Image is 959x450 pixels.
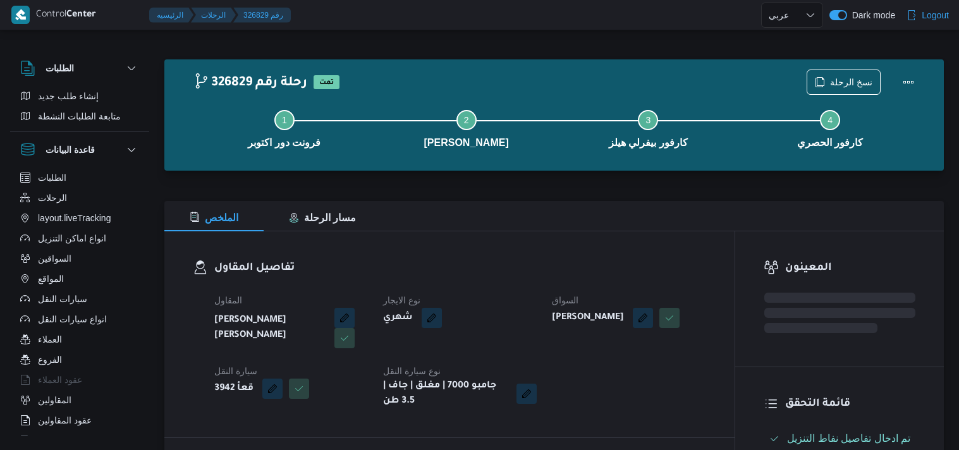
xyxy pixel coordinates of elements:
[190,212,238,223] span: الملخص
[847,10,895,20] span: Dark mode
[922,8,949,23] span: Logout
[15,329,144,350] button: العملاء
[38,352,62,367] span: الفروع
[20,142,139,157] button: قاعدة البيانات
[191,8,236,23] button: الرحلات
[376,95,558,161] button: [PERSON_NAME]
[785,396,915,413] h3: قائمة التحقق
[214,313,326,343] b: [PERSON_NAME] [PERSON_NAME]
[15,269,144,289] button: المواقع
[233,8,291,23] button: 326829 رقم
[38,271,64,286] span: المواقع
[248,135,321,150] span: فرونت دور اكتوبر
[149,8,193,23] button: الرئيسيه
[214,366,257,376] span: سيارة النقل
[38,109,121,124] span: متابعة الطلبات النشطة
[383,379,508,409] b: جامبو 7000 | مغلق | جاف | 3.5 طن
[15,188,144,208] button: الرحلات
[10,167,149,441] div: قاعدة البيانات
[15,370,144,390] button: عقود العملاء
[38,413,92,428] span: عقود المقاولين
[383,295,420,305] span: نوع الايجار
[38,190,67,205] span: الرحلات
[764,429,915,449] button: تم ادخال تفاصيل نفاط التنزيل
[214,260,706,277] h3: تفاصيل المقاول
[15,410,144,430] button: عقود المقاولين
[464,115,469,125] span: 2
[552,310,624,325] b: [PERSON_NAME]
[15,309,144,329] button: انواع سيارات النقل
[558,95,740,161] button: كارفور بيفرلي هيلز
[193,75,307,92] h2: 326829 رحلة رقم
[314,75,339,89] span: تمت
[383,366,441,376] span: نوع سيارة النقل
[15,350,144,370] button: الفروع
[552,295,578,305] span: السواق
[787,431,910,446] span: تم ادخال تفاصيل نفاط التنزيل
[11,6,30,24] img: X8yXhbKr1z7QwAAAABJRU5ErkJggg==
[38,170,66,185] span: الطلبات
[38,312,107,327] span: انواع سيارات النقل
[38,231,106,246] span: انواع اماكن التنزيل
[15,390,144,410] button: المقاولين
[787,433,910,444] span: تم ادخال تفاصيل نفاط التنزيل
[10,86,149,131] div: الطلبات
[828,115,833,125] span: 4
[424,135,509,150] span: [PERSON_NAME]
[38,372,82,387] span: عقود العملاء
[46,61,74,76] h3: الطلبات
[830,75,872,90] span: نسخ الرحلة
[20,61,139,76] button: الطلبات
[785,260,915,277] h3: المعينون
[38,251,71,266] span: السواقين
[797,135,863,150] span: كارفور الحصري
[319,79,334,87] b: تمت
[15,289,144,309] button: سيارات النقل
[807,70,881,95] button: نسخ الرحلة
[15,86,144,106] button: إنشاء طلب جديد
[38,392,71,408] span: المقاولين
[15,106,144,126] button: متابعة الطلبات النشطة
[383,310,413,325] b: شهري
[645,115,651,125] span: 3
[38,332,62,347] span: العملاء
[609,135,688,150] span: كارفور بيفرلي هيلز
[896,70,921,95] button: Actions
[38,291,87,307] span: سيارات النقل
[901,3,954,28] button: Logout
[38,88,99,104] span: إنشاء طلب جديد
[289,212,356,223] span: مسار الرحلة
[66,10,96,20] b: Center
[38,210,111,226] span: layout.liveTracking
[15,208,144,228] button: layout.liveTracking
[46,142,95,157] h3: قاعدة البيانات
[38,433,90,448] span: اجهزة التليفون
[15,248,144,269] button: السواقين
[282,115,287,125] span: 1
[15,167,144,188] button: الطلبات
[193,95,376,161] button: فرونت دور اكتوبر
[15,228,144,248] button: انواع اماكن التنزيل
[214,295,242,305] span: المقاول
[739,95,921,161] button: كارفور الحصري
[214,381,253,396] b: قعأ 3942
